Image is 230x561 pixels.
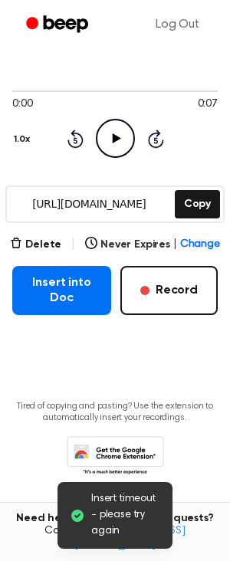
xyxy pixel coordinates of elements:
span: 0:07 [198,97,218,113]
span: | [71,235,76,254]
button: 1.0x [12,126,35,153]
a: Log Out [140,6,215,43]
button: Insert into Doc [12,266,111,315]
p: Tired of copying and pasting? Use the extension to automatically insert your recordings. [12,401,218,424]
button: Copy [175,190,220,218]
span: 0:00 [12,97,32,113]
a: [EMAIL_ADDRESS][DOMAIN_NAME] [74,526,186,550]
span: Contact us [9,525,221,552]
button: Delete [10,237,61,253]
button: Record [120,266,218,315]
span: Change [180,237,220,253]
span: Insert timeout - please try again [91,491,160,540]
button: Never Expires|Change [85,237,220,253]
a: Beep [15,10,102,40]
span: | [173,237,177,253]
